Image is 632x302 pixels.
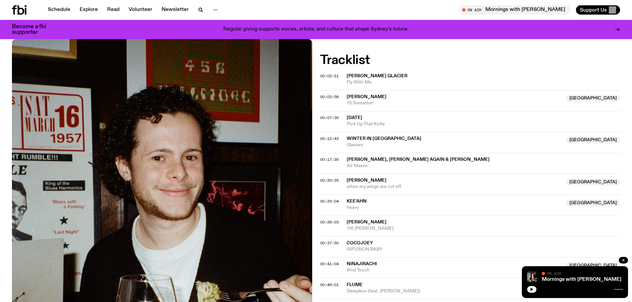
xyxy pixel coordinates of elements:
[125,5,156,15] a: Volunteer
[320,115,339,120] span: 00:07:30
[320,240,339,246] span: 00:37:50
[320,94,339,99] span: 00:03:58
[580,7,607,13] span: Support Us
[320,219,339,225] span: 00:28:03
[347,246,620,253] span: INFUSION BABY
[347,74,407,78] span: [PERSON_NAME] Glacier
[566,137,620,144] span: [GEOGRAPHIC_DATA]
[347,157,490,162] span: [PERSON_NAME], [PERSON_NAME] Again & [PERSON_NAME]
[547,271,561,275] span: On Air
[320,261,339,267] span: 00:41:04
[576,5,620,15] button: Support Us
[347,142,562,148] span: Glasses
[44,5,74,15] a: Schedule
[158,5,193,15] a: Newsletter
[566,200,620,206] span: [GEOGRAPHIC_DATA]
[347,178,386,183] span: [PERSON_NAME]
[320,282,339,287] span: 00:49:01
[320,136,339,141] span: 00:12:42
[527,272,538,282] img: Sam blankly stares at the camera, brightly lit by a camera flash wearing a hat collared shirt and...
[347,94,386,99] span: [PERSON_NAME]
[320,73,339,79] span: 00:02:21
[320,178,339,183] span: 00:20:35
[566,262,620,269] span: [GEOGRAPHIC_DATA]
[347,282,363,287] span: Flume
[347,184,562,190] span: when my wings are cut off
[566,95,620,102] span: [GEOGRAPHIC_DATA]
[347,225,620,232] span: ‘06 [PERSON_NAME]
[347,163,620,169] span: Air Maxes
[347,267,562,273] span: iPod Touch
[347,121,620,127] span: Pick Up That Knife
[347,199,367,204] span: Kee'ahn
[459,5,571,15] button: On AirMornings with [PERSON_NAME]
[103,5,123,15] a: Read
[347,205,562,211] span: heavy
[76,5,102,15] a: Explore
[347,136,421,141] span: Winter in [GEOGRAPHIC_DATA]
[320,199,339,204] span: 00:25:04
[320,157,339,162] span: 00:17:30
[12,24,54,35] h3: Become a fbi supporter
[347,262,377,266] span: Ninajirachi
[347,79,620,86] span: Fly With Me
[223,27,409,32] p: Regular giving supports voices, artists, and culture that shape Sydney’s future.
[347,100,562,106] span: 70 Somethin'
[347,241,373,245] span: Cocojoey
[347,220,386,224] span: [PERSON_NAME]
[347,288,562,294] span: Sleepless (feat. [PERSON_NAME])
[347,115,362,120] span: [DATE]
[566,179,620,185] span: [GEOGRAPHIC_DATA]
[320,54,620,66] h2: Tracklist
[542,277,621,282] a: Mornings with [PERSON_NAME]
